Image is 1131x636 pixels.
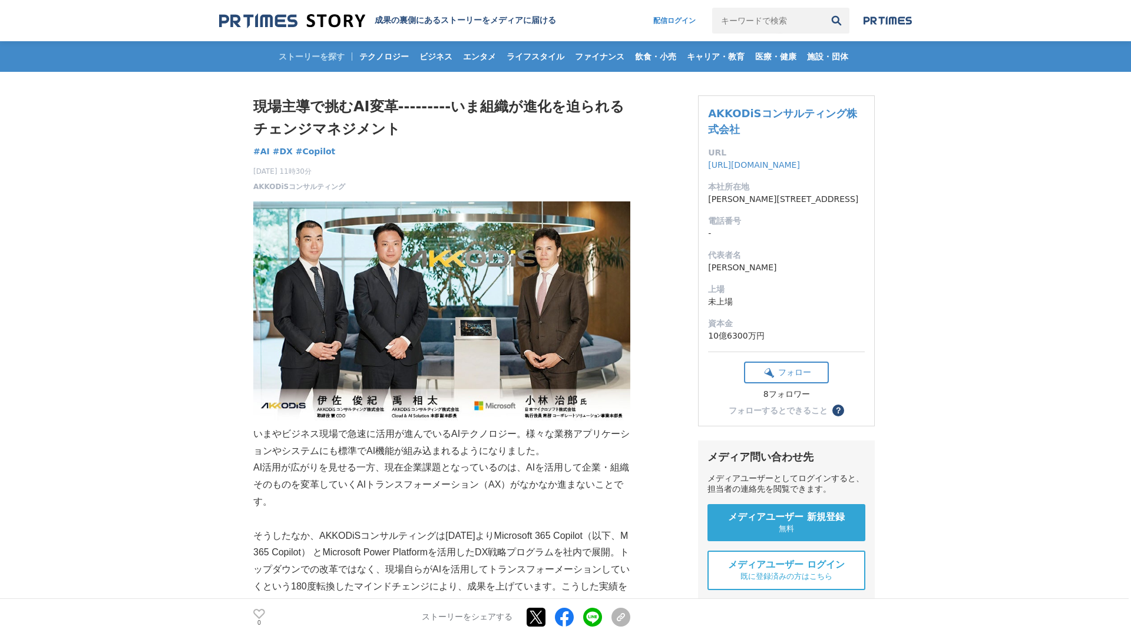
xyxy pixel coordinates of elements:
[458,41,501,72] a: エンタメ
[708,296,865,308] dd: 未上場
[708,181,865,193] dt: 本社所在地
[744,389,829,400] div: 8フォロワー
[219,13,556,29] a: 成果の裏側にあるストーリーをメディアに届ける 成果の裏側にあるストーリーをメディアに届ける
[708,107,856,135] a: AKKODiSコンサルティング株式会社
[253,95,630,141] h1: 現場主導で挑むAI変革---------いま組織が進化を迫られるチェンジマネジメント
[708,147,865,159] dt: URL
[708,249,865,261] dt: 代表者名
[502,51,569,62] span: ライフスタイル
[253,620,265,626] p: 0
[253,146,270,157] span: #AI
[708,215,865,227] dt: 電話番号
[253,145,270,158] a: #AI
[375,15,556,26] h2: 成果の裏側にあるストーリーをメディアに届ける
[296,145,336,158] a: #Copilot
[415,51,457,62] span: ビジネス
[253,459,630,510] p: AI活用が広がりを見せる一方、現在企業課題となっているのは、AIを活用して企業・組織そのものを変革していくAIトランスフォーメーション（AX）がなかなか進まないことです。
[708,317,865,330] dt: 資本金
[355,41,414,72] a: テクノロジー
[707,504,865,541] a: メディアユーザー 新規登録 無料
[355,51,414,62] span: テクノロジー
[570,41,629,72] a: ファイナンス
[458,51,501,62] span: エンタメ
[708,261,865,274] dd: [PERSON_NAME]
[630,51,681,62] span: 飲食・小売
[273,146,293,157] span: #DX
[708,160,800,170] a: [URL][DOMAIN_NAME]
[802,41,853,72] a: 施設・団体
[253,201,630,426] img: thumbnail_66cfa950-8a07-11f0-80eb-f5006d99917d.png
[779,524,794,534] span: 無料
[824,8,849,34] button: 検索
[802,51,853,62] span: 施設・団体
[750,51,801,62] span: 医療・健康
[728,559,845,571] span: メディアユーザー ログイン
[253,166,345,177] span: [DATE] 11時30分
[682,41,749,72] a: キャリア・教育
[708,227,865,240] dd: -
[253,426,630,460] p: いまやビジネス現場で急速に活用が進んでいるAIテクノロジー。様々な業務アプリケーションやシステムにも標準でAI機能が組み込まれるようになりました。
[219,13,365,29] img: 成果の裏側にあるストーリーをメディアに届ける
[630,41,681,72] a: 飲食・小売
[707,551,865,590] a: メディアユーザー ログイン 既に登録済みの方はこちら
[570,51,629,62] span: ファイナンス
[864,16,912,25] img: prtimes
[296,146,336,157] span: #Copilot
[708,330,865,342] dd: 10億6300万円
[502,41,569,72] a: ライフスタイル
[834,406,842,415] span: ？
[744,362,829,383] button: フォロー
[707,450,865,464] div: メディア問い合わせ先
[253,181,345,192] a: AKKODiSコンサルティング
[641,8,707,34] a: 配信ログイン
[728,511,845,524] span: メディアユーザー 新規登録
[707,473,865,495] div: メディアユーザーとしてログインすると、担当者の連絡先を閲覧できます。
[740,571,832,582] span: 既に登録済みの方はこちら
[708,283,865,296] dt: 上場
[832,405,844,416] button: ？
[729,406,828,415] div: フォローするとできること
[750,41,801,72] a: 医療・健康
[682,51,749,62] span: キャリア・教育
[708,193,865,206] dd: [PERSON_NAME][STREET_ADDRESS]
[415,41,457,72] a: ビジネス
[422,612,512,623] p: ストーリーをシェアする
[273,145,293,158] a: #DX
[712,8,824,34] input: キーワードで検索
